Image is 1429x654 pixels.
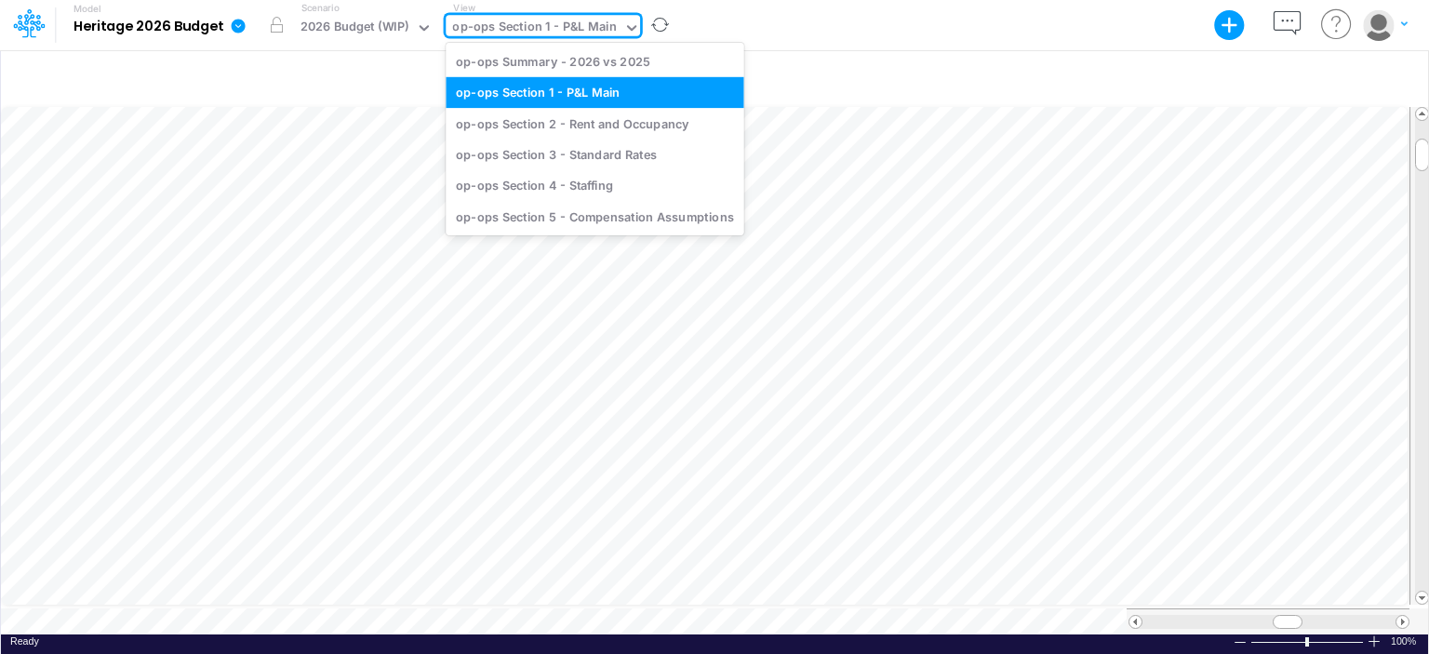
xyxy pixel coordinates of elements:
[1250,634,1367,648] div: Zoom
[1391,634,1419,648] span: 100%
[301,1,340,15] label: Scenario
[73,19,223,35] b: Heritage 2026 Budget
[446,139,743,169] div: op-ops Section 3 - Standard Rates
[446,108,743,139] div: op-ops Section 2 - Rent and Occupancy
[1391,634,1419,648] div: Zoom level
[446,46,743,76] div: op-ops Summary - 2026 vs 2025
[73,4,101,15] label: Model
[446,77,743,108] div: op-ops Section 1 - P&L Main
[1367,634,1382,648] div: Zoom In
[453,1,474,15] label: View
[300,18,409,39] div: 2026 Budget (WIP)
[452,18,616,39] div: op-ops Section 1 - P&L Main
[446,170,743,201] div: op-ops Section 4 - Staffing
[10,634,39,648] div: In Ready mode
[446,201,743,232] div: op-ops Section 5 - Compensation Assumptions
[1305,637,1309,647] div: Zoom
[10,635,39,647] span: Ready
[1233,635,1248,649] div: Zoom Out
